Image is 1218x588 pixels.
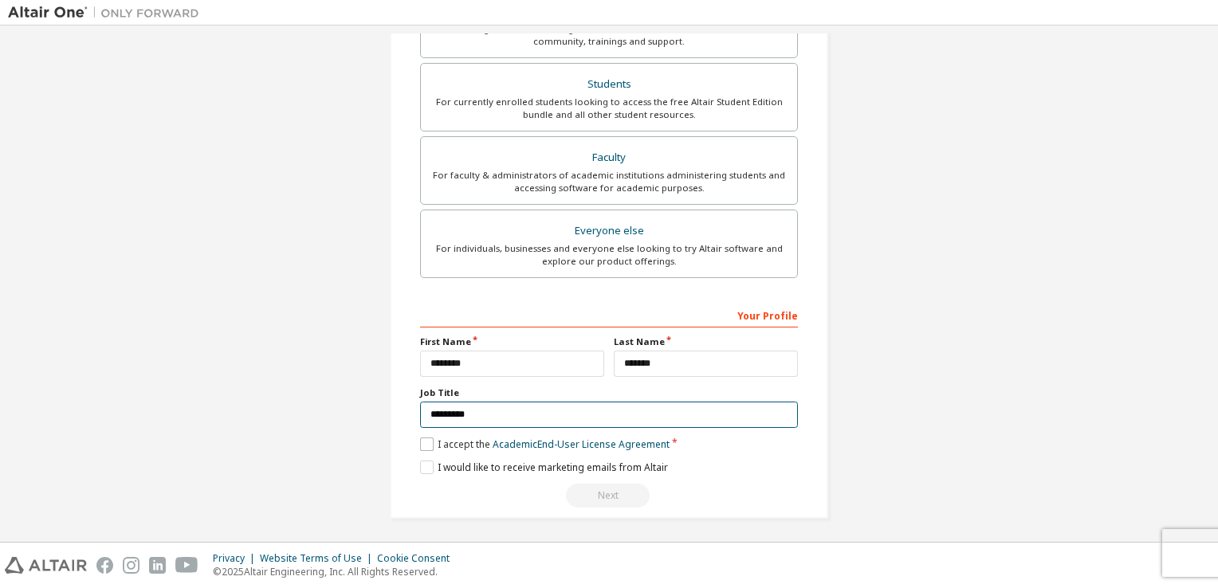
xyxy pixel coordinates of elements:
[420,484,798,508] div: Read and acccept EULA to continue
[420,335,604,348] label: First Name
[493,437,670,451] a: Academic End-User License Agreement
[430,220,788,242] div: Everyone else
[420,461,668,474] label: I would like to receive marketing emails from Altair
[430,22,788,48] div: For existing customers looking to access software downloads, HPC resources, community, trainings ...
[8,5,207,21] img: Altair One
[213,565,459,578] p: © 2025 Altair Engineering, Inc. All Rights Reserved.
[430,73,788,96] div: Students
[5,557,87,574] img: altair_logo.svg
[430,147,788,169] div: Faculty
[420,302,798,327] div: Your Profile
[213,552,260,565] div: Privacy
[614,335,798,348] label: Last Name
[430,242,788,268] div: For individuals, businesses and everyone else looking to try Altair software and explore our prod...
[96,557,113,574] img: facebook.svg
[260,552,377,565] div: Website Terms of Use
[420,437,670,451] label: I accept the
[420,386,798,399] label: Job Title
[175,557,198,574] img: youtube.svg
[430,96,788,121] div: For currently enrolled students looking to access the free Altair Student Edition bundle and all ...
[149,557,166,574] img: linkedin.svg
[430,169,788,194] div: For faculty & administrators of academic institutions administering students and accessing softwa...
[123,557,139,574] img: instagram.svg
[377,552,459,565] div: Cookie Consent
